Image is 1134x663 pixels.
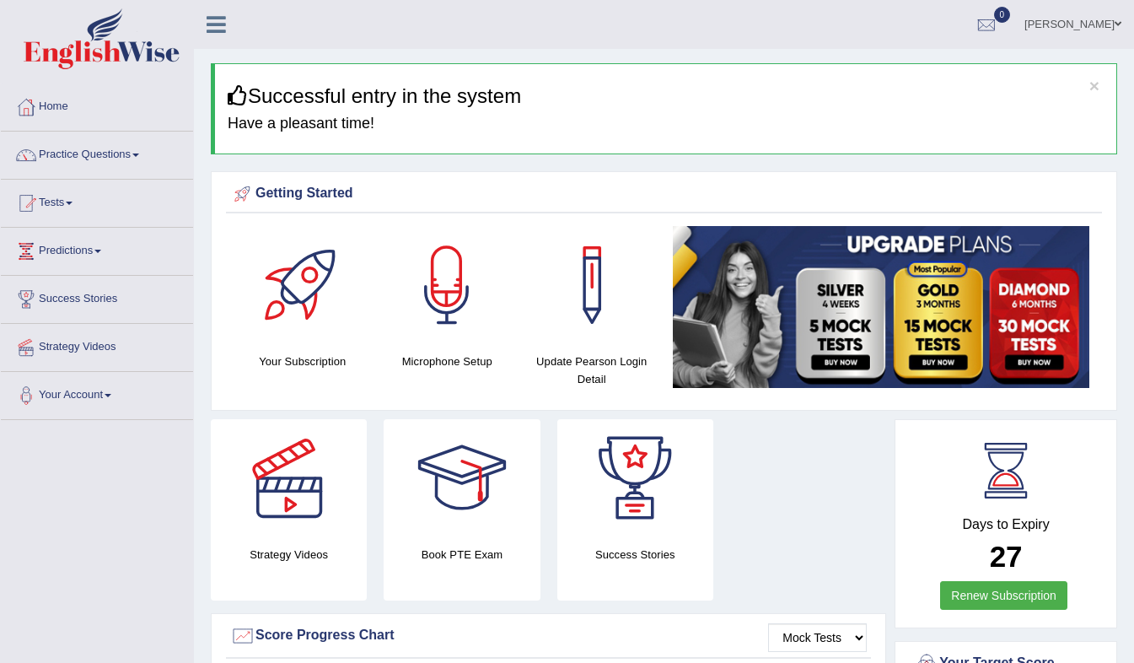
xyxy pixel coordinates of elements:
[940,581,1067,610] a: Renew Subscription
[1,276,193,318] a: Success Stories
[1,228,193,270] a: Predictions
[1,372,193,414] a: Your Account
[557,546,713,563] h4: Success Stories
[990,540,1023,573] b: 27
[239,353,367,370] h4: Your Subscription
[211,546,367,563] h4: Strategy Videos
[673,226,1090,387] img: small5.jpg
[1,180,193,222] a: Tests
[1,132,193,174] a: Practice Questions
[914,517,1098,532] h4: Days to Expiry
[228,85,1104,107] h3: Successful entry in the system
[1,324,193,366] a: Strategy Videos
[228,116,1104,132] h4: Have a pleasant time!
[1,84,193,126] a: Home
[384,546,540,563] h4: Book PTE Exam
[994,7,1011,23] span: 0
[1089,77,1099,94] button: ×
[230,623,867,649] div: Score Progress Chart
[528,353,656,388] h4: Update Pearson Login Detail
[384,353,512,370] h4: Microphone Setup
[230,181,1098,207] div: Getting Started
